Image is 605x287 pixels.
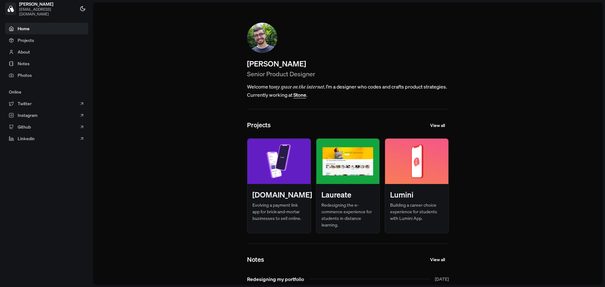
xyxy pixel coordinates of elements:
[5,69,88,81] a: Photos
[5,1,77,16] a: [PERSON_NAME][EMAIL_ADDRESS][DOMAIN_NAME]
[18,37,34,43] span: Projects
[5,121,88,133] a: Github
[18,25,30,32] span: Home
[390,202,443,221] p: Building a career choice experience for students with Lumini App.
[247,23,277,53] img: Profile Picture
[18,135,35,142] span: Linkedin
[247,58,449,69] h1: [PERSON_NAME]
[321,202,375,228] p: Redesigning the e-commerce experience for students in distance learning.
[19,1,73,7] span: [PERSON_NAME]
[316,138,380,233] a: LaureateRedesigning the e-commerce experience for students in distance learning.
[5,23,88,34] a: Home
[18,72,32,78] span: Photos
[293,92,306,97] button: Stone
[5,58,88,69] a: Notes
[247,69,449,79] h2: Senior Product Designer
[247,255,264,264] h2: Notes
[247,120,271,130] h2: Projects
[5,98,88,109] a: Twitter
[18,60,30,67] span: Notes
[385,138,449,233] a: LuminiBuilding a career choice experience for students with Lumini App.
[5,34,88,46] a: Projects
[5,133,88,144] a: Linkedin
[252,189,312,200] h3: [DOMAIN_NAME]
[293,91,306,98] a: Stone
[435,276,449,282] span: [DATE]
[252,202,306,221] p: Evolving a payment link app for brick-and-mortar businesses to sell online.
[5,86,88,98] div: Online
[321,189,351,200] h3: Laureate
[385,139,448,184] img: home_lumini-p-1080.png
[390,189,413,200] h3: Lumini
[274,83,326,90] em: my space on the internet.
[19,7,73,16] span: [EMAIL_ADDRESS][DOMAIN_NAME]
[242,273,454,285] a: Redesigning my portfolio[DATE]
[5,46,88,58] a: About
[18,123,31,130] span: Github
[18,100,32,107] span: Twitter
[426,254,449,265] a: View all
[247,139,311,184] img: linkme_home.png
[316,139,380,184] img: Laureate-Home-p-1080.png
[18,112,37,118] span: Instagram
[247,83,449,99] span: Welcome to I’m a designer who codes and crafts product strategies. Currently working at .
[426,119,449,131] a: View all
[247,138,311,233] a: [DOMAIN_NAME]Evolving a payment link app for brick-and-mortar businesses to sell online.
[18,49,30,55] span: About
[5,109,88,121] a: Instagram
